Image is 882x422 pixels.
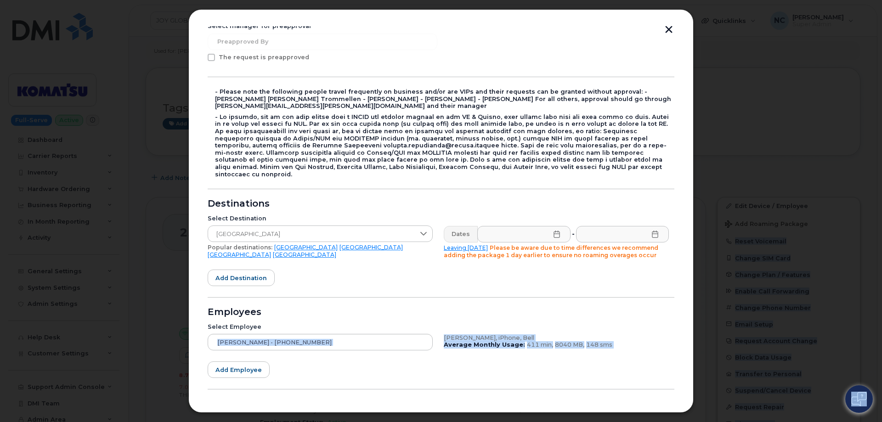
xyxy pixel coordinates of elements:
[444,244,488,251] a: Leaving [DATE]
[444,334,669,342] div: [PERSON_NAME], iPhone, Bell
[851,392,867,406] img: Open chat
[570,226,577,242] div: -
[586,341,612,348] span: 148 sms
[576,226,669,242] input: Please fill out this field
[208,226,415,242] span: United Arab Emirates
[444,341,525,348] b: Average Monthly Usage:
[477,226,571,242] input: Please fill out this field
[208,34,437,50] input: Preapproved by
[208,309,674,316] div: Employees
[208,23,674,30] div: Select manager for preapproval
[444,244,658,259] span: Please be aware due to time differences we recommend adding the package 1 day earlier to ensure n...
[208,215,433,222] div: Select Destination
[208,361,270,378] button: Add employee
[215,366,262,374] span: Add employee
[527,341,553,348] span: 411 min,
[208,200,674,208] div: Destinations
[215,113,674,178] div: - Lo ipsumdo, sit am con adip elitse doei t INCID utl etdolor magnaal en adm VE & Quisno, exer ul...
[219,54,309,61] span: The request is preapproved
[555,341,584,348] span: 8040 MB,
[215,88,674,110] div: - Please note the following people travel frequently on business and/or are VIPs and their reques...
